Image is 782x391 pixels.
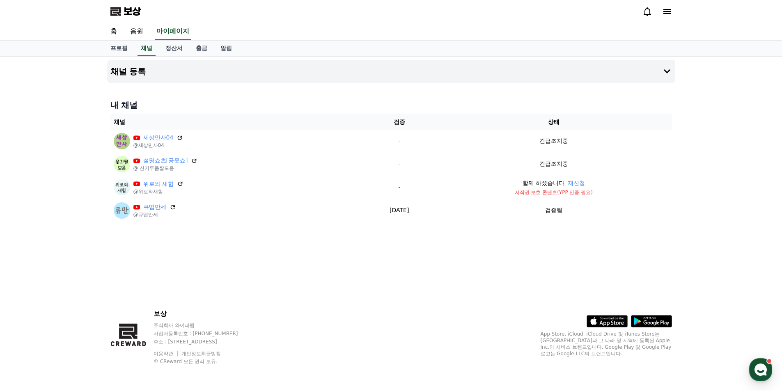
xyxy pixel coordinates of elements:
font: 설명쇼츠[공웃쇼] [143,157,188,164]
font: 내 채널 [110,100,138,110]
font: 음원 [130,27,143,35]
a: 채널 [138,41,156,56]
font: 정산서 [165,45,183,51]
a: 알림 [214,41,238,56]
a: 출금 [189,41,214,56]
font: [DATE] [390,207,409,213]
font: 알림 [220,45,232,51]
font: 긴급조치중 [539,137,568,144]
font: 채널 등록 [110,66,146,76]
img: 큐떱만세 [114,202,130,219]
font: 이용약관 [154,351,173,357]
font: 보상 [124,6,141,17]
a: 설명쇼츠[공웃쇼] [143,156,188,165]
a: 음원 [124,23,150,40]
font: 사업자등록번호 : [PHONE_NUMBER] [154,331,238,336]
font: @ 신기루움짤모음 [133,165,174,171]
a: 세상만사04 [143,133,174,142]
a: 마이페이지 [155,23,191,40]
img: 설명쇼츠[공웃쇼] [114,156,130,172]
font: 주소 : [STREET_ADDRESS] [154,339,217,345]
font: @세상만사04 [133,142,164,148]
font: - [398,160,400,167]
img: 세상만사04 [114,133,130,149]
a: 위로와 새힘 [143,180,174,188]
button: 채널 등록 [107,60,675,83]
font: - [398,184,400,190]
font: 채널 [141,45,152,51]
font: 큐떱만세 [143,204,166,210]
button: 재신청 [568,179,585,187]
font: 보상 [154,310,167,318]
font: 채널 [114,119,125,125]
img: 위로와 새힘 [114,179,130,195]
font: 프로필 [110,45,128,51]
font: 위로와 새힘 [143,181,174,187]
font: 출금 [196,45,207,51]
font: 검증 [394,119,405,125]
a: 보상 [110,5,141,18]
font: - [398,137,400,144]
a: 홈 [104,23,124,40]
font: 저작권 보호 콘텐츠(YPP 인증 필요) [515,190,593,195]
a: 프로필 [104,41,134,56]
font: App Store, iCloud, iCloud Drive 및 iTunes Store는 [GEOGRAPHIC_DATA]과 그 나라 및 지역에 등록된 Apple Inc.의 서비스... [541,331,672,357]
font: 함께 하셨습니다 [523,180,564,186]
font: 세상만사04 [143,134,174,141]
a: 이용약관 [154,351,179,357]
font: 상태 [548,119,560,125]
font: @큐떱만세 [133,212,158,217]
font: 긴급조치중 [539,160,568,167]
font: 홈 [110,27,117,35]
a: 개인정보취급방침 [181,351,221,357]
a: 정산서 [159,41,189,56]
font: 주식회사 와이피랩 [154,322,195,328]
font: @위로와새힘 [133,189,163,194]
a: 큐떱만세 [143,203,166,211]
font: 마이페이지 [156,27,189,35]
font: © CReward 모든 권리 보유. [154,359,218,364]
font: 검증됨 [545,207,562,213]
font: 재신청 [568,180,585,186]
